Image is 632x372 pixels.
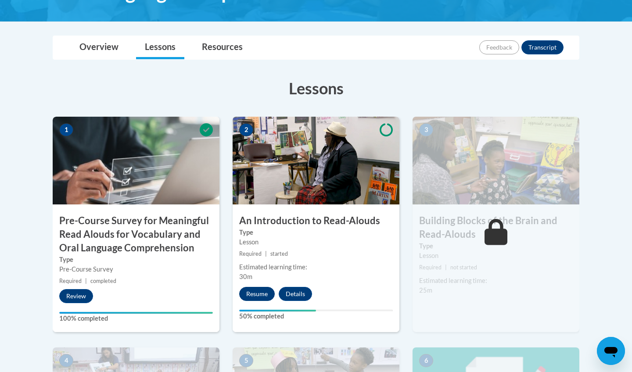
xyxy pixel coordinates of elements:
[136,36,184,59] a: Lessons
[239,310,316,311] div: Your progress
[71,36,127,59] a: Overview
[233,214,399,228] h3: An Introduction to Read-Alouds
[265,250,267,257] span: |
[59,265,213,274] div: Pre-Course Survey
[445,264,447,271] span: |
[59,278,82,284] span: Required
[419,276,573,286] div: Estimated learning time:
[413,117,579,204] img: Course Image
[419,354,433,367] span: 6
[90,278,116,284] span: completed
[59,123,73,136] span: 1
[239,123,253,136] span: 2
[59,314,213,323] label: 100% completed
[59,255,213,265] label: Type
[233,117,399,204] img: Course Image
[239,228,393,237] label: Type
[521,40,564,54] button: Transcript
[239,262,393,272] div: Estimated learning time:
[53,77,579,99] h3: Lessons
[279,287,312,301] button: Details
[239,250,262,257] span: Required
[239,311,393,321] label: 50% completed
[85,278,87,284] span: |
[419,241,573,251] label: Type
[413,214,579,241] h3: Building Blocks of the Brain and Read-Alouds
[597,337,625,365] iframe: Button to launch messaging window
[239,237,393,247] div: Lesson
[419,251,573,261] div: Lesson
[479,40,519,54] button: Feedback
[450,264,477,271] span: not started
[53,117,219,204] img: Course Image
[419,286,432,294] span: 25m
[59,354,73,367] span: 4
[270,250,288,257] span: started
[193,36,251,59] a: Resources
[59,289,93,303] button: Review
[239,273,252,280] span: 30m
[53,214,219,254] h3: Pre-Course Survey for Meaningful Read Alouds for Vocabulary and Oral Language Comprehension
[239,354,253,367] span: 5
[239,287,275,301] button: Resume
[419,123,433,136] span: 3
[59,312,213,314] div: Your progress
[419,264,442,271] span: Required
